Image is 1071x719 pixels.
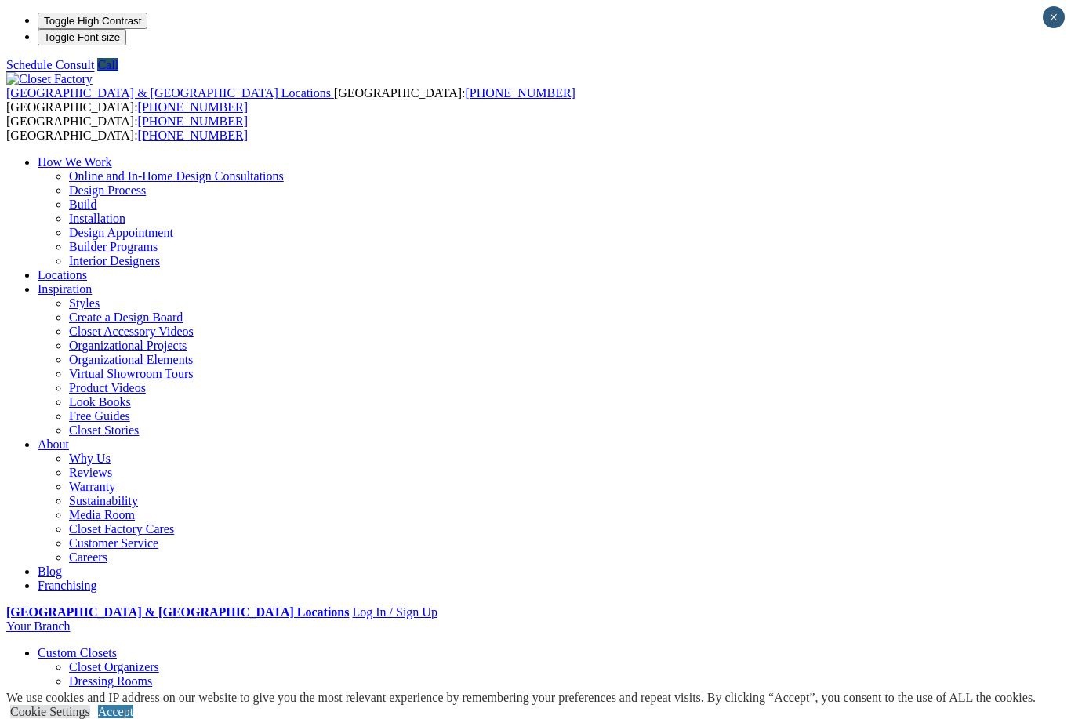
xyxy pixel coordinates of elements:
button: Close [1043,6,1065,28]
a: Online and In-Home Design Consultations [69,169,284,183]
a: Create a Design Board [69,310,183,324]
a: Organizational Projects [69,339,187,352]
a: Design Appointment [69,226,173,239]
a: [GEOGRAPHIC_DATA] & [GEOGRAPHIC_DATA] Locations [6,86,334,100]
a: Customer Service [69,536,158,550]
a: Reviews [69,466,112,479]
a: Closet Organizers [69,660,159,674]
a: Closet Stories [69,423,139,437]
a: Finesse Systems [69,688,151,702]
span: [GEOGRAPHIC_DATA]: [GEOGRAPHIC_DATA]: [6,114,248,142]
a: Your Branch [6,619,70,633]
span: [GEOGRAPHIC_DATA]: [GEOGRAPHIC_DATA]: [6,86,575,114]
a: Schedule Consult [6,58,94,71]
button: Toggle High Contrast [38,13,147,29]
a: Cookie Settings [10,705,90,718]
a: Closet Factory Cares [69,522,174,536]
a: Sustainability [69,494,138,507]
a: Closet Accessory Videos [69,325,194,338]
a: Installation [69,212,125,225]
a: Builder Programs [69,240,158,253]
a: [PHONE_NUMBER] [138,114,248,128]
a: [PHONE_NUMBER] [138,100,248,114]
a: Dressing Rooms [69,674,152,688]
a: Media Room [69,508,135,521]
a: Why Us [69,452,111,465]
button: Toggle Font size [38,29,126,45]
a: Inspiration [38,282,92,296]
img: Closet Factory [6,72,93,86]
a: Log In / Sign Up [352,605,437,619]
div: We use cookies and IP address on our website to give you the most relevant experience by remember... [6,691,1036,705]
a: [GEOGRAPHIC_DATA] & [GEOGRAPHIC_DATA] Locations [6,605,349,619]
a: Locations [38,268,87,281]
a: Custom Closets [38,646,117,659]
span: Toggle Font size [44,31,120,43]
a: How We Work [38,155,112,169]
a: Virtual Showroom Tours [69,367,194,380]
a: Free Guides [69,409,130,423]
a: Careers [69,550,107,564]
a: [PHONE_NUMBER] [138,129,248,142]
a: Interior Designers [69,254,160,267]
a: Organizational Elements [69,353,193,366]
span: Toggle High Contrast [44,15,141,27]
a: Blog [38,565,62,578]
a: Look Books [69,395,131,409]
a: Styles [69,296,100,310]
a: Franchising [38,579,97,592]
a: Design Process [69,183,146,197]
a: [PHONE_NUMBER] [465,86,575,100]
span: [GEOGRAPHIC_DATA] & [GEOGRAPHIC_DATA] Locations [6,86,331,100]
a: Product Videos [69,381,146,394]
a: Build [69,198,97,211]
a: About [38,438,69,451]
a: Call [97,58,118,71]
a: Warranty [69,480,115,493]
a: Accept [98,705,133,718]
